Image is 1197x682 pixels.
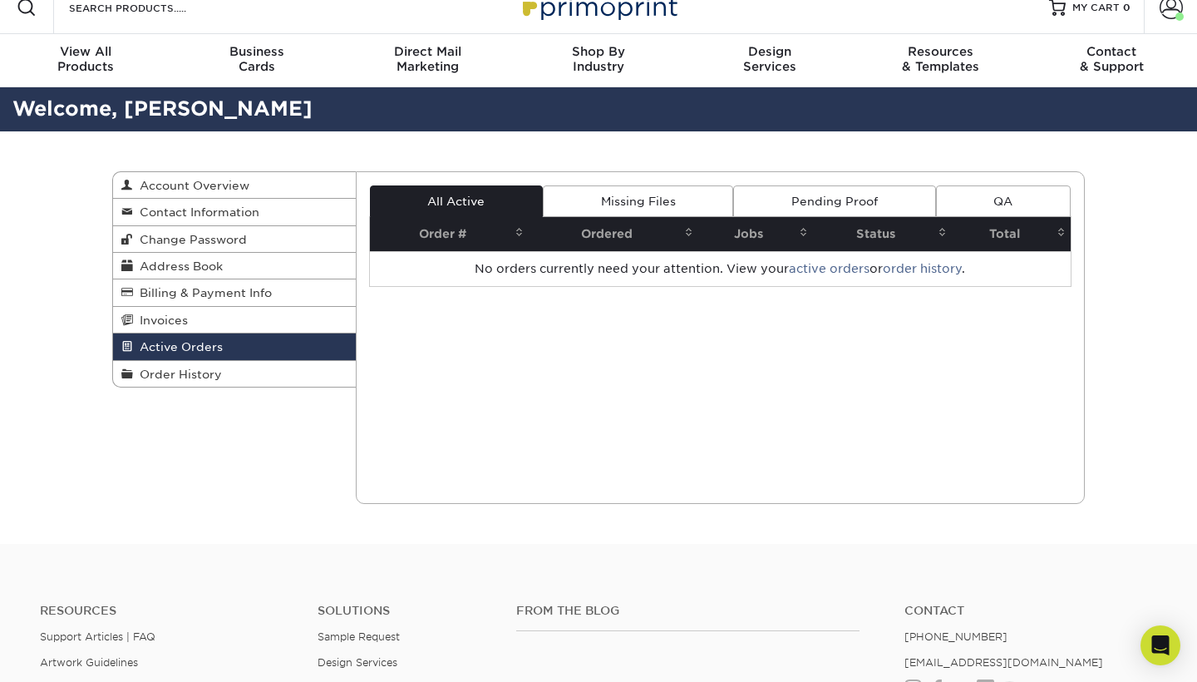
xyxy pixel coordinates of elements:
[113,334,356,360] a: Active Orders
[1026,34,1197,87] a: Contact& Support
[855,44,1027,59] span: Resources
[1026,44,1197,74] div: & Support
[342,44,513,59] span: Direct Mail
[904,656,1103,669] a: [EMAIL_ADDRESS][DOMAIN_NAME]
[113,279,356,306] a: Billing & Payment Info
[883,262,962,275] a: order history
[171,34,342,87] a: BusinessCards
[133,205,259,219] span: Contact Information
[1026,44,1197,59] span: Contact
[513,44,684,59] span: Shop By
[855,44,1027,74] div: & Templates
[133,314,188,327] span: Invoices
[113,361,356,387] a: Order History
[370,251,1071,286] td: No orders currently need your attention. View your or .
[1123,2,1130,13] span: 0
[171,44,342,74] div: Cards
[318,630,400,643] a: Sample Request
[936,185,1071,217] a: QA
[516,604,860,618] h4: From the Blog
[684,44,855,74] div: Services
[684,34,855,87] a: DesignServices
[40,604,293,618] h4: Resources
[543,185,733,217] a: Missing Files
[529,217,698,251] th: Ordered
[1072,1,1120,15] span: MY CART
[171,44,342,59] span: Business
[133,179,249,192] span: Account Overview
[342,44,513,74] div: Marketing
[904,630,1007,643] a: [PHONE_NUMBER]
[904,604,1157,618] a: Contact
[113,199,356,225] a: Contact Information
[855,34,1027,87] a: Resources& Templates
[113,307,356,334] a: Invoices
[789,262,869,275] a: active orders
[342,34,513,87] a: Direct MailMarketing
[513,44,684,74] div: Industry
[4,631,141,676] iframe: Google Customer Reviews
[113,226,356,253] a: Change Password
[684,44,855,59] span: Design
[1140,625,1180,665] div: Open Intercom Messenger
[370,185,543,217] a: All Active
[733,185,935,217] a: Pending Proof
[370,217,529,251] th: Order #
[113,253,356,279] a: Address Book
[813,217,952,251] th: Status
[133,259,223,273] span: Address Book
[318,604,491,618] h4: Solutions
[698,217,813,251] th: Jobs
[133,340,223,353] span: Active Orders
[133,286,272,299] span: Billing & Payment Info
[113,172,356,199] a: Account Overview
[513,34,684,87] a: Shop ByIndustry
[133,233,247,246] span: Change Password
[952,217,1071,251] th: Total
[318,656,397,669] a: Design Services
[133,368,222,381] span: Order History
